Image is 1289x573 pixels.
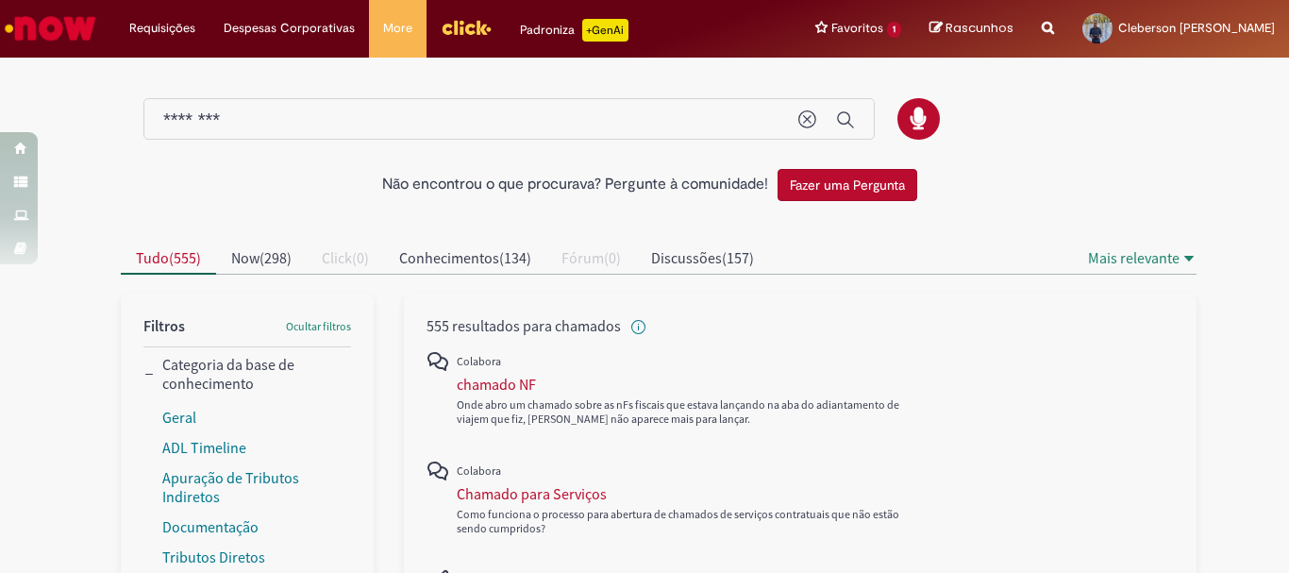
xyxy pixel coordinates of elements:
p: +GenAi [582,19,628,42]
span: Rascunhos [946,19,1013,37]
span: More [383,19,412,38]
span: Cleberson [PERSON_NAME] [1118,20,1275,36]
span: Requisições [129,19,195,38]
span: 1 [887,22,901,38]
img: click_logo_yellow_360x200.png [441,13,492,42]
button: Fazer uma Pergunta [778,169,917,201]
img: ServiceNow [2,9,99,47]
h2: Não encontrou o que procurava? Pergunte à comunidade! [382,177,768,194]
a: Rascunhos [929,20,1013,38]
span: Despesas Corporativas [224,19,355,38]
span: Favoritos [831,19,883,38]
div: Padroniza [520,19,628,42]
